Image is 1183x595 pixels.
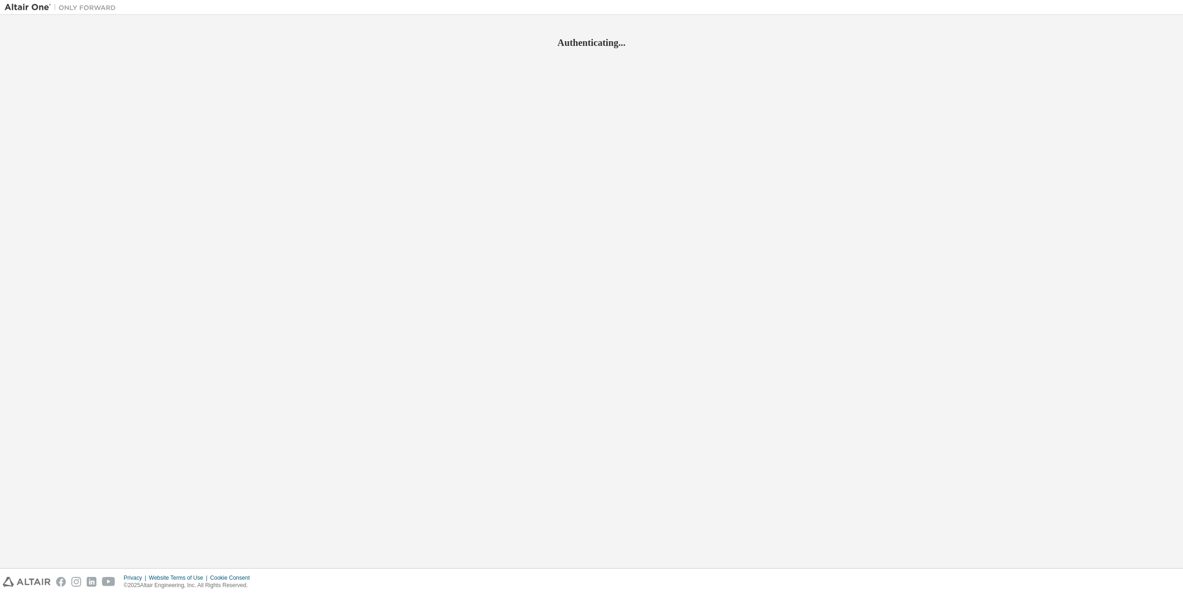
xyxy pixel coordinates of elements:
[124,574,149,582] div: Privacy
[71,577,81,587] img: instagram.svg
[149,574,210,582] div: Website Terms of Use
[3,577,51,587] img: altair_logo.svg
[87,577,96,587] img: linkedin.svg
[5,3,121,12] img: Altair One
[124,582,255,589] p: © 2025 Altair Engineering, Inc. All Rights Reserved.
[5,37,1178,49] h2: Authenticating...
[56,577,66,587] img: facebook.svg
[102,577,115,587] img: youtube.svg
[210,574,255,582] div: Cookie Consent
